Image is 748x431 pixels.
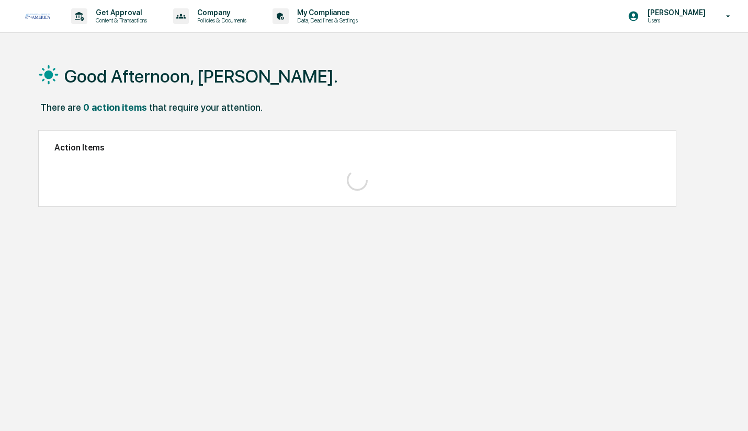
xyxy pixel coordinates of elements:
p: Policies & Documents [189,17,252,24]
p: Data, Deadlines & Settings [289,17,363,24]
div: There are [40,102,81,113]
p: Company [189,8,252,17]
img: logo [25,14,50,18]
div: that require your attention. [149,102,263,113]
p: My Compliance [289,8,363,17]
p: [PERSON_NAME] [639,8,711,17]
p: Content & Transactions [87,17,152,24]
h2: Action Items [54,143,660,153]
p: Users [639,17,711,24]
h1: Good Afternoon, [PERSON_NAME]. [64,66,338,87]
div: 0 action items [83,102,147,113]
p: Get Approval [87,8,152,17]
